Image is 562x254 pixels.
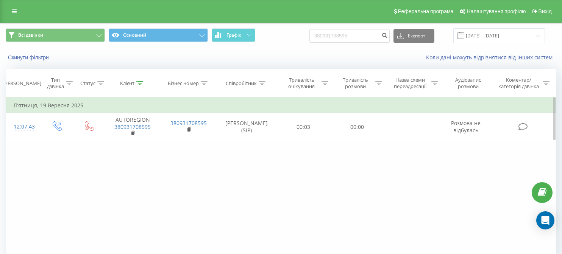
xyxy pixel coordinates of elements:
button: Всі дзвінки [6,28,105,42]
div: Open Intercom Messenger [536,211,554,229]
div: Тривалість розмови [337,77,373,90]
a: 380931708595 [114,123,151,130]
span: Вихід [539,8,552,14]
td: AUTOREGION [105,113,161,141]
div: 12:07:43 [14,119,33,134]
button: Основний [109,28,208,42]
span: Реферальна програма [398,8,454,14]
div: Бізнес номер [168,80,199,87]
button: Експорт [393,29,434,43]
a: 380931708595 [170,119,207,127]
div: Статус [80,80,95,87]
button: Графік [212,28,255,42]
div: Аудіозапис розмови [447,77,490,90]
div: Тривалість очікування [283,77,320,90]
div: Коментар/категорія дзвінка [496,77,541,90]
td: 00:03 [276,113,330,141]
div: Назва схеми переадресації [391,77,429,90]
td: [PERSON_NAME] (SIP) [217,113,277,141]
div: Співробітник [226,80,257,87]
a: Коли дані можуть відрізнятися вiд інших систем [426,54,556,61]
div: Тип дзвінка [47,77,64,90]
td: 00:00 [330,113,384,141]
span: Графік [226,33,241,38]
span: Всі дзвінки [18,32,43,38]
button: Скинути фільтри [6,54,53,61]
td: П’ятниця, 19 Вересня 2025 [6,98,556,113]
div: Клієнт [120,80,134,87]
input: Пошук за номером [309,29,390,43]
span: Налаштування профілю [467,8,526,14]
div: [PERSON_NAME] [3,80,41,87]
span: Розмова не відбулась [451,119,481,133]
